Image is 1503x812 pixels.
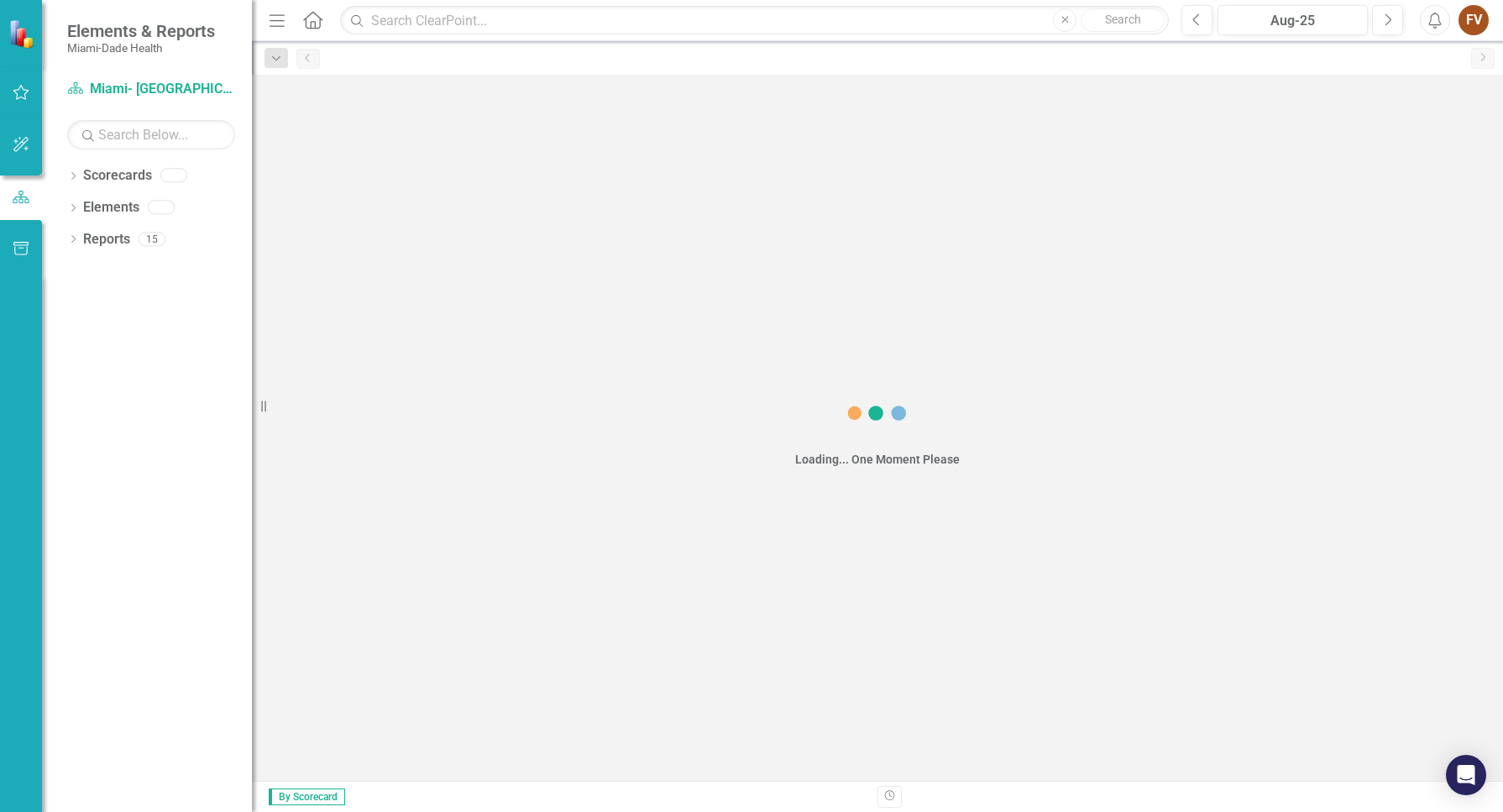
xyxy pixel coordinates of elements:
img: ClearPoint Strategy [8,18,38,48]
div: Open Intercom Messenger [1446,755,1486,795]
span: By Scorecard [269,788,345,805]
a: Reports [83,230,130,249]
span: Elements & Reports [67,21,215,41]
a: Elements [83,198,139,217]
button: Aug-25 [1218,5,1368,35]
a: Scorecards [83,166,152,186]
button: FV [1458,5,1489,35]
button: Search [1081,8,1165,32]
a: Miami- [GEOGRAPHIC_DATA] [67,80,235,99]
div: Loading... One Moment Please [795,451,960,468]
small: Miami-Dade Health [67,41,215,55]
input: Search ClearPoint... [340,6,1169,35]
div: 15 [139,232,165,246]
input: Search Below... [67,120,235,149]
div: Aug-25 [1223,11,1362,31]
span: Search [1105,13,1141,26]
